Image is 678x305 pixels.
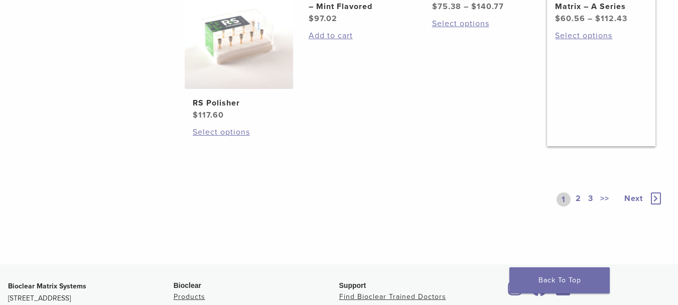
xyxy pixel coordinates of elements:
[555,14,585,24] bdi: 60.56
[595,14,601,24] span: $
[309,14,314,24] span: $
[598,192,611,207] a: >>
[553,287,574,297] a: Bioclear
[432,2,461,12] bdi: 75.38
[309,14,337,24] bdi: 97.02
[574,192,583,207] a: 2
[339,281,366,289] span: Support
[471,2,504,12] bdi: 140.77
[174,281,201,289] span: Bioclear
[339,292,446,301] a: Find Bioclear Trained Doctors
[555,30,647,42] a: Select options for “Original Anterior Matrix - A Series”
[557,192,571,207] a: 1
[432,2,438,12] span: $
[624,193,643,204] span: Next
[432,18,524,30] a: Select options for “HD Matrix A Series”
[193,110,224,120] bdi: 117.60
[8,282,86,290] strong: Bioclear Matrix Systems
[464,2,469,12] span: –
[586,192,595,207] a: 3
[555,14,561,24] span: $
[595,14,627,24] bdi: 112.43
[193,97,285,109] h2: RS Polisher
[309,30,400,42] a: Add to cart: “Magic Mix Pre Polish - Mint Flavored”
[193,126,285,138] a: Select options for “RS Polisher”
[471,2,477,12] span: $
[193,110,198,120] span: $
[588,14,593,24] span: –
[504,287,525,297] a: Bioclear
[509,267,610,293] a: Back To Top
[527,287,551,297] a: Bioclear
[174,292,205,301] a: Products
